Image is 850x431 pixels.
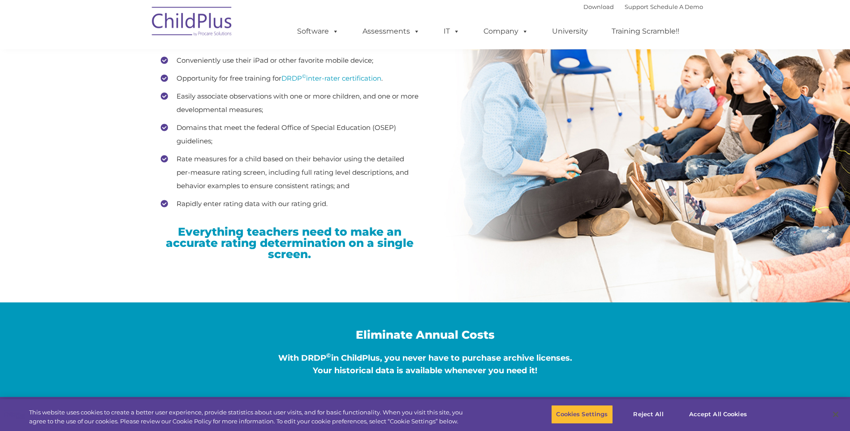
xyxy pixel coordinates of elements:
div: This website uses cookies to create a better user experience, provide statistics about user visit... [29,408,467,426]
a: Download [583,3,614,10]
a: Company [475,22,537,40]
button: Reject All [621,405,677,424]
li: Easily associate observations with one or more children, and one or more developmental measures; [161,90,419,116]
img: ChildPlus by Procare Solutions [147,0,237,45]
button: Close [826,405,846,424]
span: Eliminate Annual Costs [356,328,495,341]
sup: © [302,73,306,79]
a: Assessments [354,22,429,40]
li: Domains that meet the federal Office of Special Education (OSEP) guidelines; [161,121,419,148]
button: Accept All Cookies [684,405,752,424]
a: Schedule A Demo [650,3,703,10]
span: Everything teachers need to make an accurate rating determination on a single screen. [166,225,414,261]
li: Rate measures for a child based on their behavior using the detailed per-measure rating screen, i... [161,152,419,193]
a: DRDP©inter-rater certification [281,74,381,82]
sup: © [326,352,331,359]
a: Support [625,3,648,10]
a: University [543,22,597,40]
button: Cookies Settings [551,405,613,424]
li: Conveniently use their iPad or other favorite mobile device; [161,54,419,67]
font: | [583,3,703,10]
a: Training Scramble!! [603,22,688,40]
span: Your historical data is available whenever you need it! [313,366,537,375]
a: Software [288,22,348,40]
li: Rapidly enter rating data with our rating grid. [161,197,419,211]
span: With DRDP in ChildPlus, you never have to purchase archive licenses. [278,353,572,363]
a: IT [435,22,469,40]
li: Opportunity for free training for . [161,72,419,85]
